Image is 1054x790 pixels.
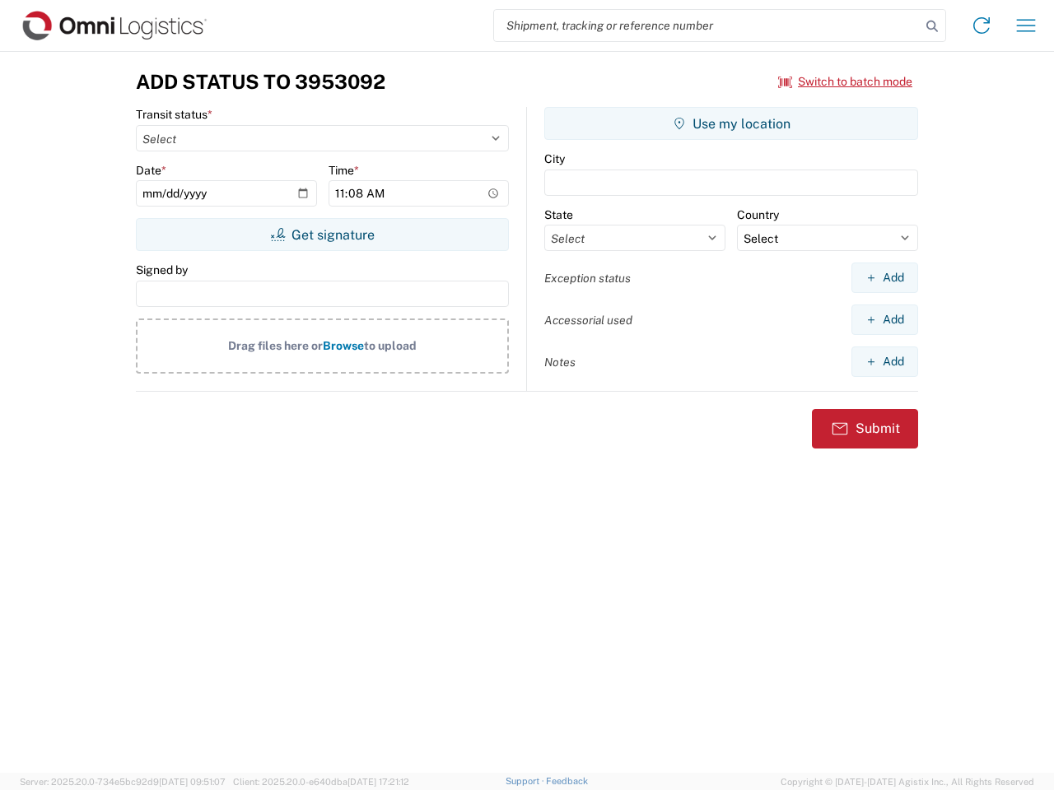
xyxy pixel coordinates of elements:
[544,271,631,286] label: Exception status
[546,776,588,786] a: Feedback
[329,163,359,178] label: Time
[233,777,409,787] span: Client: 2025.20.0-e640dba
[364,339,417,352] span: to upload
[228,339,323,352] span: Drag files here or
[136,218,509,251] button: Get signature
[544,313,632,328] label: Accessorial used
[544,355,576,369] label: Notes
[544,107,918,140] button: Use my location
[851,304,918,335] button: Add
[136,163,166,178] label: Date
[159,777,226,787] span: [DATE] 09:51:07
[347,777,409,787] span: [DATE] 17:21:12
[136,263,188,277] label: Signed by
[851,346,918,377] button: Add
[323,339,364,352] span: Browse
[136,70,385,94] h3: Add Status to 3953092
[20,777,226,787] span: Server: 2025.20.0-734e5bc92d9
[851,263,918,293] button: Add
[136,107,212,122] label: Transit status
[506,776,547,786] a: Support
[778,68,912,95] button: Switch to batch mode
[494,10,921,41] input: Shipment, tracking or reference number
[737,207,779,222] label: Country
[544,207,573,222] label: State
[544,151,565,166] label: City
[781,774,1034,789] span: Copyright © [DATE]-[DATE] Agistix Inc., All Rights Reserved
[812,409,918,448] button: Submit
